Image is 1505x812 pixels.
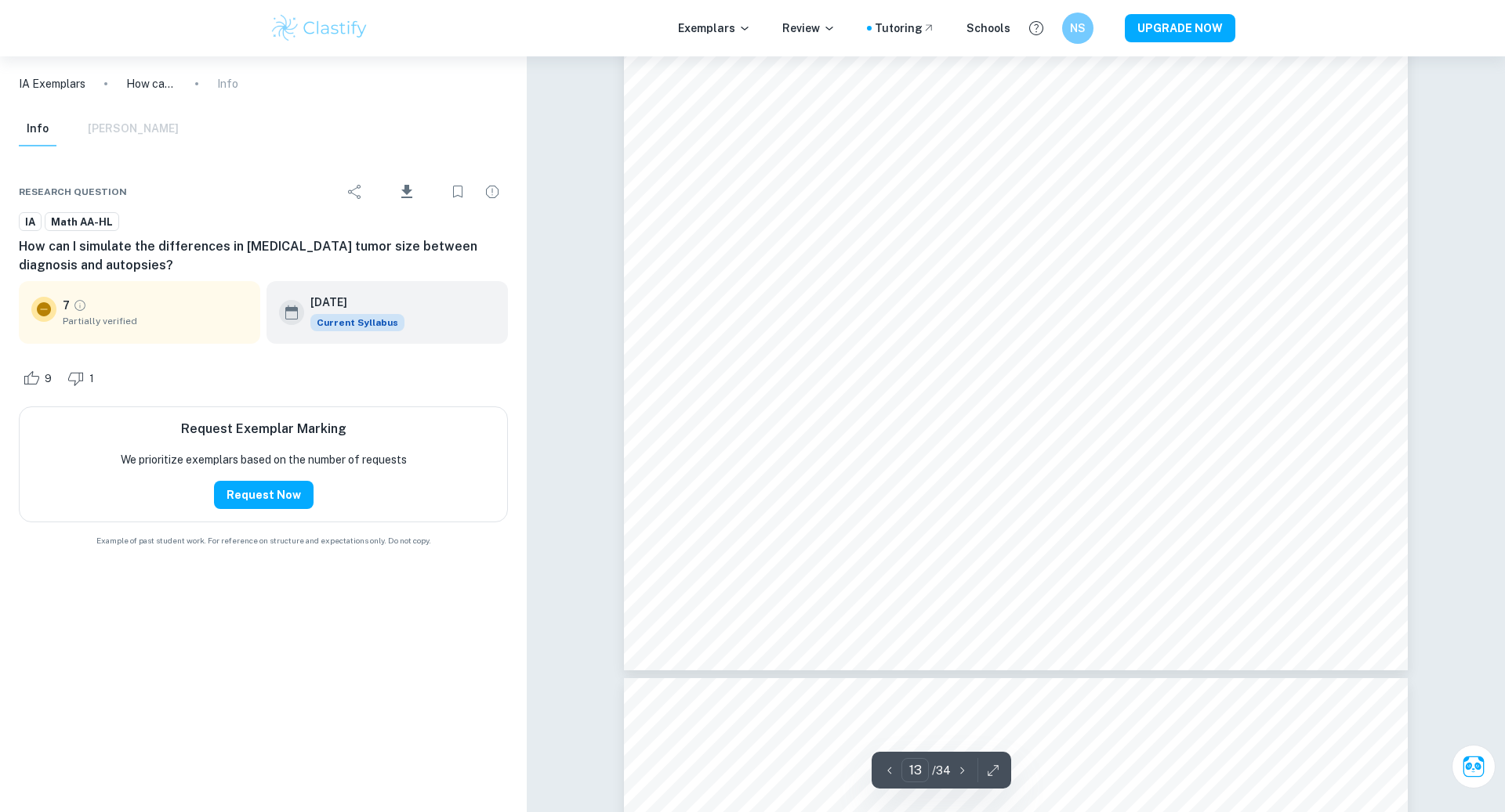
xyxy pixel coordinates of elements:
[126,75,176,92] p: How can I simulate the differences in [MEDICAL_DATA] tumor size between diagnosis and autopsies?
[966,20,1010,37] a: Schools
[678,20,751,37] p: Exemplars
[19,212,42,232] a: IA
[73,298,87,312] a: Grade partially verified
[477,176,508,208] div: Report issue
[19,366,60,391] div: Like
[63,297,70,314] p: 7
[339,176,371,208] div: Share
[121,451,407,468] p: We prioritize exemplars based on the number of requests
[45,215,118,230] span: Math AA-HL
[1125,14,1235,42] button: UPGRADE NOW
[19,535,508,547] span: Example of past student work. For reference on structure and expectations only. Do not copy.
[932,762,951,779] p: / 34
[81,371,103,387] span: 1
[19,237,508,275] h6: How can I simulate the differences in [MEDICAL_DATA] tumor size between diagnosis and autopsies?
[782,20,836,37] p: Review
[181,420,346,438] h6: Request Exemplar Marking
[310,314,404,331] div: This exemplar is based on the current syllabus. Feel free to refer to it for inspiration/ideas wh...
[1452,745,1496,789] button: Ask Clai
[45,212,119,232] a: Math AA-HL
[214,481,314,509] button: Request Now
[19,185,127,199] span: Research question
[1023,15,1050,42] button: Help and Feedback
[1069,20,1087,37] h6: NS
[310,314,404,331] span: Current Syllabus
[270,13,369,44] img: Clastify logo
[63,366,103,391] div: Dislike
[1062,13,1093,44] button: NS
[442,176,473,208] div: Bookmark
[374,171,439,212] div: Download
[36,371,60,387] span: 9
[875,20,935,37] a: Tutoring
[310,294,392,311] h6: [DATE]
[19,75,85,92] a: IA Exemplars
[63,314,248,328] span: Partially verified
[19,112,56,146] button: Info
[217,75,238,92] p: Info
[20,215,41,230] span: IA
